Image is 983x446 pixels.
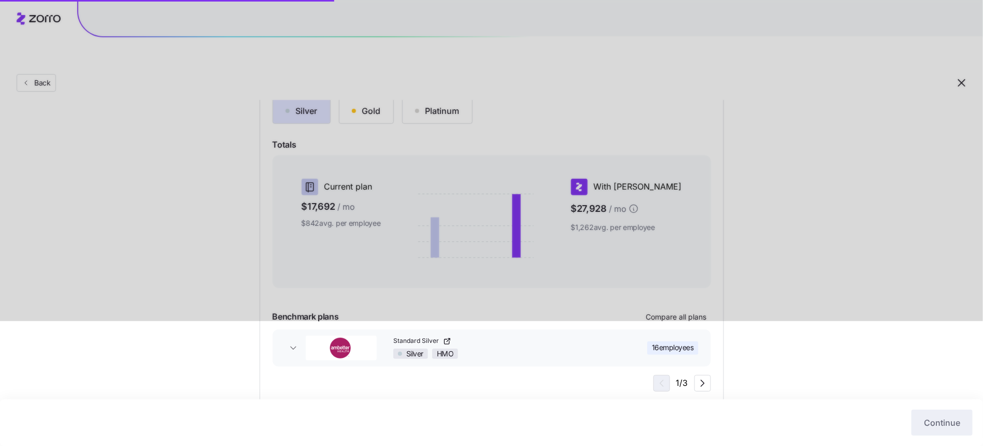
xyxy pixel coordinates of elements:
[273,329,711,367] button: AmbetterStandard SilverSilverHMO16employees
[924,416,960,429] span: Continue
[652,342,694,353] span: 16 employees
[393,337,441,346] span: Standard Silver
[911,410,973,436] button: Continue
[306,336,377,361] img: Ambetter
[437,349,454,358] span: HMO
[653,375,711,392] div: 1 / 3
[406,349,423,358] span: Silver
[393,337,617,346] a: Standard Silver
